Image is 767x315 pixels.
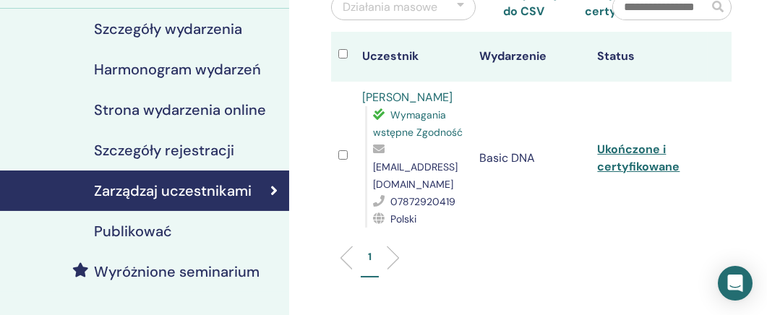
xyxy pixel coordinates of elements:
h4: Zarządzaj uczestnikami [94,182,252,199]
td: Basic DNA [473,82,591,235]
span: [EMAIL_ADDRESS][DOMAIN_NAME] [373,160,458,191]
h4: Harmonogram wydarzeń [94,61,261,78]
th: Status [590,32,708,82]
span: Wymagania wstępne Zgodność [373,108,463,139]
h4: Publikować [94,223,172,240]
p: 1 [368,249,372,264]
h4: Strona wydarzenia online [94,101,266,118]
th: Uczestnik [355,32,473,82]
h4: Wyróżnione seminarium [94,263,260,280]
div: Open Intercom Messenger [718,266,753,301]
span: Polski [390,212,416,225]
th: Wydarzenie [473,32,591,82]
span: 07872920419 [390,195,455,208]
a: Ukończone i certyfikowane [597,142,680,174]
h4: Szczegóły rejestracji [94,142,234,159]
a: [PERSON_NAME] [362,90,453,105]
h4: Szczegóły wydarzenia [94,20,242,38]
